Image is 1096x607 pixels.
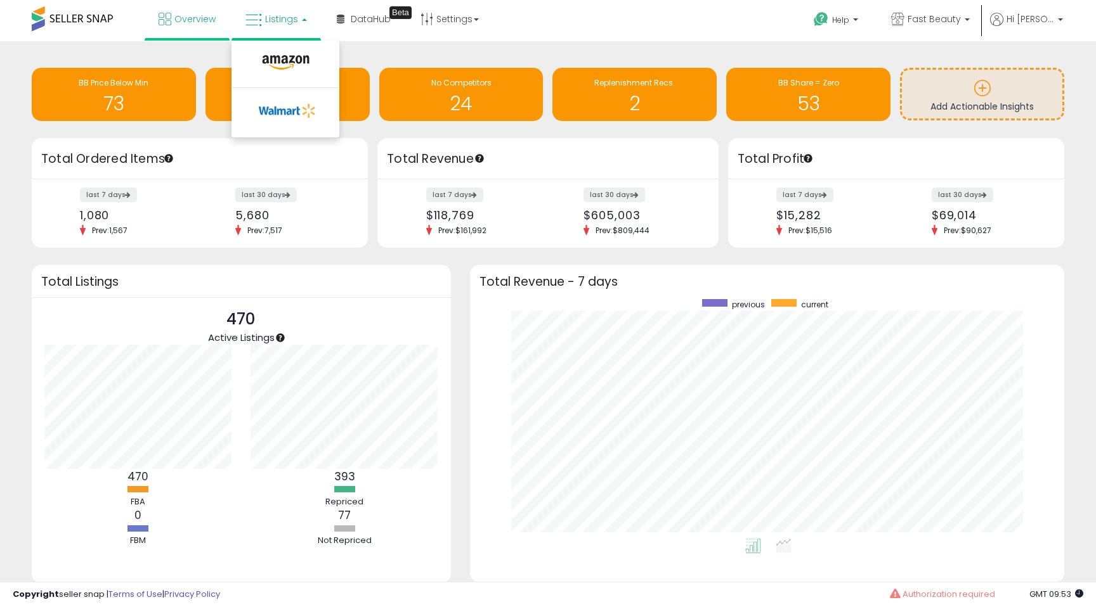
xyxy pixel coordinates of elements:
[930,100,1034,113] span: Add Actionable Insights
[804,2,871,41] a: Help
[732,299,765,310] span: previous
[205,68,370,121] a: Amazon Competes 51
[589,225,656,236] span: Prev: $809,444
[389,6,412,19] div: Tooltip anchor
[426,188,483,202] label: last 7 days
[776,188,833,202] label: last 7 days
[776,208,887,222] div: $15,282
[559,93,710,114] h1: 2
[79,77,148,88] span: BB Price Below Min
[584,188,645,202] label: last 30 days
[241,225,289,236] span: Prev: 7,517
[480,277,1055,286] h3: Total Revenue - 7 days
[552,68,717,121] a: Replenishment Recs. 2
[265,13,298,25] span: Listings
[212,93,363,114] h1: 51
[351,13,391,25] span: DataHub
[32,68,196,121] a: BB Price Below Min 73
[802,153,814,164] div: Tooltip anchor
[127,469,148,484] b: 470
[990,13,1063,41] a: Hi [PERSON_NAME]
[100,535,176,547] div: FBM
[41,277,441,286] h3: Total Listings
[908,13,961,25] span: Fast Beauty
[275,332,286,343] div: Tooltip anchor
[379,68,544,121] a: No Competitors 24
[832,15,849,25] span: Help
[726,68,891,121] a: BB Share = Zero 53
[937,225,998,236] span: Prev: $90,627
[338,508,351,523] b: 77
[80,208,190,222] div: 1,080
[778,77,839,88] span: BB Share = Zero
[306,496,382,508] div: Repriced
[334,469,355,484] b: 393
[594,77,675,88] span: Replenishment Recs.
[108,588,162,600] a: Terms of Use
[733,93,884,114] h1: 53
[782,225,838,236] span: Prev: $15,516
[38,93,190,114] h1: 73
[431,77,492,88] span: No Competitors
[13,589,220,601] div: seller snap | |
[801,299,828,310] span: current
[86,225,134,236] span: Prev: 1,567
[208,307,275,331] p: 470
[813,11,829,27] i: Get Help
[387,150,709,168] h3: Total Revenue
[41,150,358,168] h3: Total Ordered Items
[1007,13,1054,25] span: Hi [PERSON_NAME]
[932,208,1042,222] div: $69,014
[584,208,696,222] div: $605,003
[80,188,137,202] label: last 7 days
[163,153,174,164] div: Tooltip anchor
[208,331,275,344] span: Active Listings
[306,535,382,547] div: Not Repriced
[474,153,485,164] div: Tooltip anchor
[134,508,141,523] b: 0
[13,588,59,600] strong: Copyright
[903,588,995,600] span: Authorization required
[426,208,538,222] div: $118,769
[1029,588,1083,600] span: 2025-08-11 09:53 GMT
[902,70,1062,118] a: Add Actionable Insights
[432,225,493,236] span: Prev: $161,992
[164,588,220,600] a: Privacy Policy
[235,208,346,222] div: 5,680
[386,93,537,114] h1: 24
[100,496,176,508] div: FBA
[932,188,993,202] label: last 30 days
[738,150,1055,168] h3: Total Profit
[235,188,297,202] label: last 30 days
[174,13,216,25] span: Overview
